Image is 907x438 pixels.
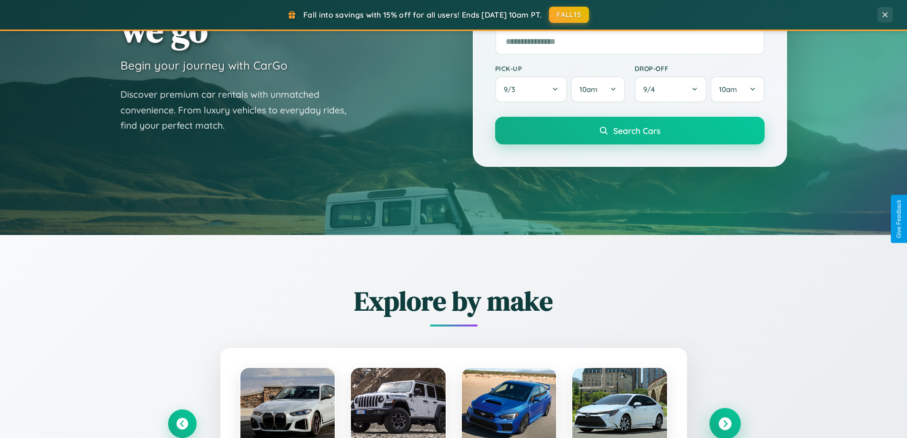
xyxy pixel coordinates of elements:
span: 9 / 3 [504,85,520,94]
span: 10am [579,85,598,94]
div: Give Feedback [896,200,902,238]
span: 9 / 4 [643,85,659,94]
span: 10am [719,85,737,94]
button: 10am [710,76,764,102]
button: 10am [571,76,625,102]
p: Discover premium car rentals with unmatched convenience. From luxury vehicles to everyday rides, ... [120,87,359,133]
button: Search Cars [495,117,765,144]
button: 9/3 [495,76,568,102]
button: 9/4 [635,76,707,102]
label: Drop-off [635,64,765,72]
button: FALL15 [549,7,589,23]
label: Pick-up [495,64,625,72]
h2: Explore by make [168,283,739,319]
span: Search Cars [613,125,660,136]
span: Fall into savings with 15% off for all users! Ends [DATE] 10am PT. [303,10,542,20]
h3: Begin your journey with CarGo [120,58,288,72]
